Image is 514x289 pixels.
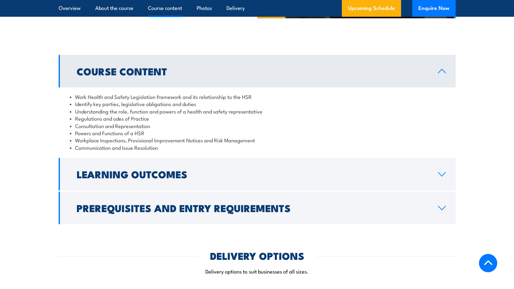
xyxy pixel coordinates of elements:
a: Course Content [59,55,456,87]
li: Regulations and odes of Practice [70,115,445,122]
a: Learning Outcomes [59,158,456,190]
li: Identify key parties, legislative obligations and duties [70,100,445,107]
h2: DELIVERY OPTIONS [210,251,304,260]
li: Workplace Inspections, Provisional Improvement Notices and Risk Management [70,136,445,144]
h2: Course Content [77,67,428,75]
li: Powers and Functions of a HSR [70,129,445,136]
h2: Learning Outcomes [77,170,428,178]
a: Prerequisites and Entry Requirements [59,192,456,224]
li: Understanding the role, function and powers of a health and safety representative [70,108,445,115]
li: Consultation and Representation [70,122,445,129]
li: Work Health and Safety Legislation framework and its relationship to the HSR [70,93,445,100]
h2: Prerequisites and Entry Requirements [77,203,428,212]
li: Communication and Issue Resolution [70,144,445,151]
p: Delivery options to suit businesses of all sizes. [59,268,456,275]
